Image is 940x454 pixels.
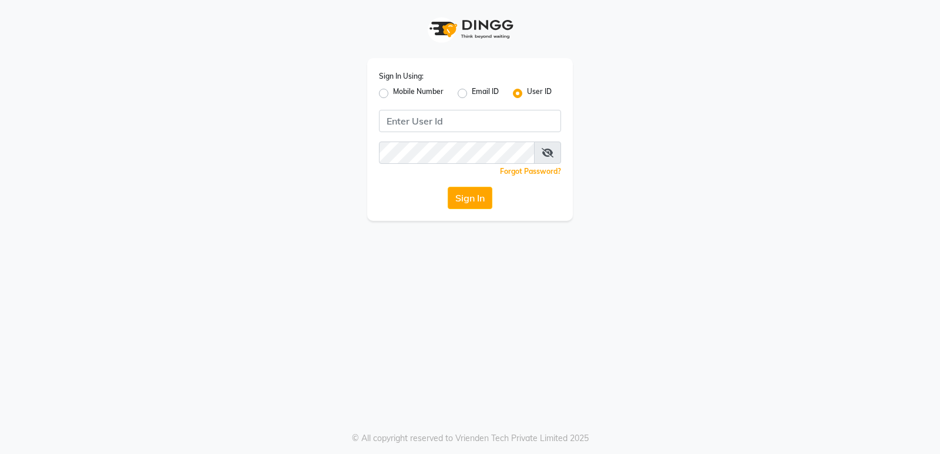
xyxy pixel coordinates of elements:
label: Mobile Number [393,86,444,100]
label: User ID [527,86,552,100]
a: Forgot Password? [500,167,561,176]
img: logo1.svg [423,12,517,46]
input: Username [379,142,535,164]
label: Sign In Using: [379,71,424,82]
input: Username [379,110,561,132]
label: Email ID [472,86,499,100]
button: Sign In [448,187,492,209]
